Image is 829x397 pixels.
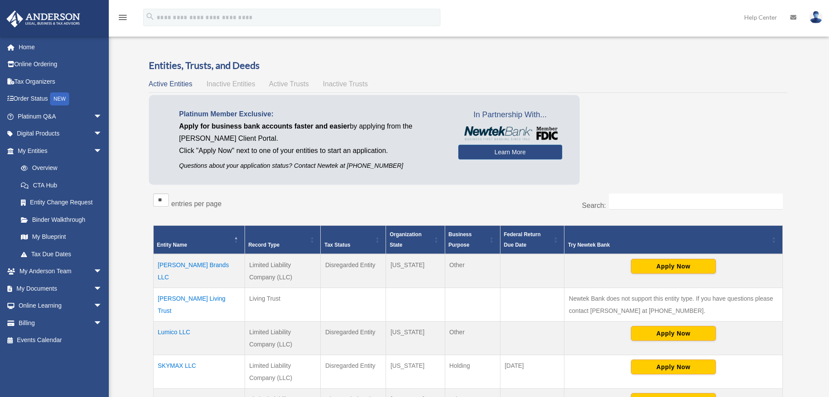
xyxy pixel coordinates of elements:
i: search [145,12,155,21]
a: Order StatusNEW [6,90,115,108]
a: My Anderson Teamarrow_drop_down [6,263,115,280]
td: Living Trust [245,288,321,322]
span: arrow_drop_down [94,108,111,126]
a: Home [6,38,115,56]
a: My Blueprint [12,228,111,246]
p: Questions about your application status? Contact Newtek at [PHONE_NUMBER] [179,160,445,171]
button: Apply Now [631,259,716,274]
p: Platinum Member Exclusive: [179,108,445,120]
span: Business Purpose [449,231,472,248]
span: arrow_drop_down [94,125,111,143]
td: Limited Liability Company (LLC) [245,355,321,389]
a: menu [117,15,128,23]
th: Try Newtek Bank : Activate to sort [564,226,782,254]
span: arrow_drop_down [94,297,111,315]
td: Disregarded Entity [321,254,386,288]
a: Online Ordering [6,56,115,73]
span: arrow_drop_down [94,314,111,332]
a: Billingarrow_drop_down [6,314,115,332]
td: Limited Liability Company (LLC) [245,322,321,355]
span: Inactive Trusts [323,80,368,88]
img: NewtekBankLogoSM.png [463,126,558,140]
span: arrow_drop_down [94,263,111,281]
label: entries per page [171,200,222,207]
a: Overview [12,159,107,177]
span: arrow_drop_down [94,142,111,160]
th: Business Purpose: Activate to sort [445,226,500,254]
td: [DATE] [500,355,564,389]
th: Entity Name: Activate to invert sorting [153,226,245,254]
td: [PERSON_NAME] Living Trust [153,288,245,322]
a: Digital Productsarrow_drop_down [6,125,115,143]
a: Learn More [458,145,562,159]
a: Events Calendar [6,332,115,349]
span: Entity Name [157,242,187,248]
a: Platinum Q&Aarrow_drop_down [6,108,115,125]
td: [US_STATE] [386,254,445,288]
span: Active Entities [149,80,192,88]
td: Limited Liability Company (LLC) [245,254,321,288]
a: My Documentsarrow_drop_down [6,280,115,297]
span: Record Type [248,242,280,248]
span: arrow_drop_down [94,280,111,298]
a: Tax Organizers [6,73,115,90]
td: [US_STATE] [386,322,445,355]
td: Newtek Bank does not support this entity type. If you have questions please contact [PERSON_NAME]... [564,288,782,322]
td: Disregarded Entity [321,355,386,389]
th: Tax Status: Activate to sort [321,226,386,254]
i: menu [117,12,128,23]
span: Tax Status [324,242,350,248]
p: Click "Apply Now" next to one of your entities to start an application. [179,145,445,157]
span: Active Trusts [269,80,309,88]
img: Anderson Advisors Platinum Portal [4,10,83,27]
button: Apply Now [631,326,716,341]
a: Tax Due Dates [12,245,111,263]
a: Binder Walkthrough [12,211,111,228]
div: NEW [50,92,69,105]
a: My Entitiesarrow_drop_down [6,142,111,159]
a: Online Learningarrow_drop_down [6,297,115,315]
td: SKYMAX LLC [153,355,245,389]
h3: Entities, Trusts, and Deeds [149,59,787,72]
span: In Partnership With... [458,108,562,122]
span: Organization State [389,231,421,248]
a: Entity Change Request [12,194,111,211]
td: Other [445,254,500,288]
label: Search: [582,202,606,209]
img: User Pic [809,11,822,24]
td: Lumico LLC [153,322,245,355]
th: Federal Return Due Date: Activate to sort [500,226,564,254]
td: Disregarded Entity [321,322,386,355]
span: Federal Return Due Date [504,231,541,248]
th: Record Type: Activate to sort [245,226,321,254]
td: [US_STATE] [386,355,445,389]
td: Other [445,322,500,355]
span: Inactive Entities [206,80,255,88]
a: CTA Hub [12,176,111,194]
div: Try Newtek Bank [568,240,769,250]
span: Apply for business bank accounts faster and easier [179,122,350,130]
td: [PERSON_NAME] Brands LLC [153,254,245,288]
p: by applying from the [PERSON_NAME] Client Portal. [179,120,445,145]
th: Organization State: Activate to sort [386,226,445,254]
button: Apply Now [631,360,716,374]
td: Holding [445,355,500,389]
